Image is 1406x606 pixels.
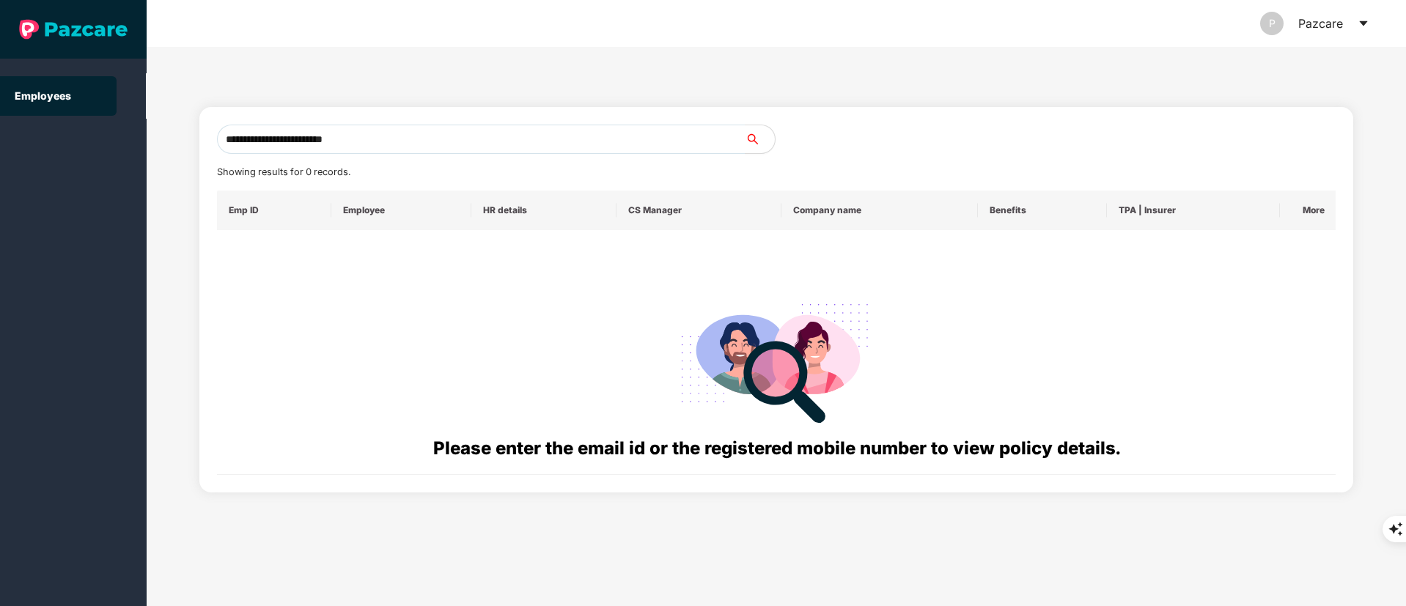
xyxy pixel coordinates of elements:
th: Employee [331,191,471,230]
img: svg+xml;base64,PHN2ZyB4bWxucz0iaHR0cDovL3d3dy53My5vcmcvMjAwMC9zdmciIHdpZHRoPSIyODgiIGhlaWdodD0iMj... [671,286,882,435]
span: Showing results for 0 records. [217,166,350,177]
button: search [745,125,776,154]
th: HR details [471,191,616,230]
span: search [745,133,775,145]
th: More [1280,191,1336,230]
span: Please enter the email id or the registered mobile number to view policy details. [433,437,1120,459]
span: P [1269,12,1276,35]
a: Employees [15,89,71,102]
th: TPA | Insurer [1107,191,1280,230]
th: Emp ID [217,191,332,230]
th: Benefits [978,191,1107,230]
th: CS Manager [616,191,781,230]
span: caret-down [1358,18,1369,29]
th: Company name [781,191,978,230]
